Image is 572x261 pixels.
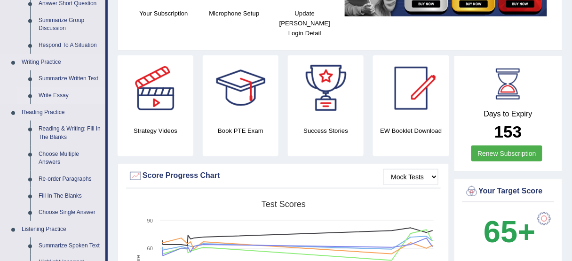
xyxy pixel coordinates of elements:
tspan: Test scores [262,200,306,209]
a: Write Essay [34,87,105,104]
h4: Update [PERSON_NAME] Login Detail [274,8,335,38]
a: Summarize Spoken Text [34,238,105,254]
h4: Your Subscription [133,8,194,18]
a: Writing Practice [17,54,105,71]
a: Re-order Paragraphs [34,171,105,188]
a: Respond To A Situation [34,37,105,54]
h4: Book PTE Exam [203,126,278,136]
b: 65+ [484,215,535,249]
b: 153 [494,123,522,141]
h4: Success Stories [288,126,364,136]
a: Fill In The Blanks [34,188,105,205]
a: Summarize Group Discussion [34,12,105,37]
h4: Strategy Videos [118,126,193,136]
a: Choose Multiple Answers [34,146,105,171]
text: 90 [147,218,153,223]
a: Summarize Written Text [34,70,105,87]
a: Listening Practice [17,221,105,238]
h4: Microphone Setup [204,8,265,18]
div: Your Target Score [465,184,552,199]
a: Renew Subscription [471,146,542,161]
h4: Days to Expiry [465,110,552,118]
a: Reading Practice [17,104,105,121]
a: Reading & Writing: Fill In The Blanks [34,121,105,146]
text: 60 [147,246,153,251]
h4: EW Booklet Download [373,126,449,136]
a: Choose Single Answer [34,204,105,221]
div: Score Progress Chart [128,169,438,183]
